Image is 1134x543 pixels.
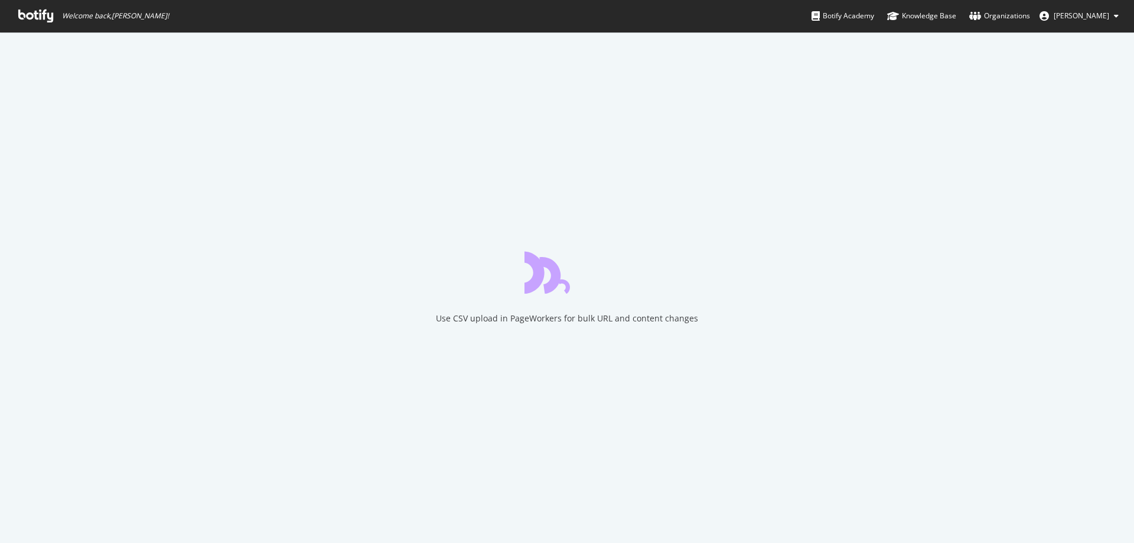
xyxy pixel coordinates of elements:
span: Sharon Lee [1054,11,1109,21]
button: [PERSON_NAME] [1030,6,1128,25]
div: Organizations [969,10,1030,22]
div: Knowledge Base [887,10,956,22]
span: Welcome back, [PERSON_NAME] ! [62,11,169,21]
div: Use CSV upload in PageWorkers for bulk URL and content changes [436,313,698,324]
div: Botify Academy [812,10,874,22]
div: animation [524,251,610,294]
